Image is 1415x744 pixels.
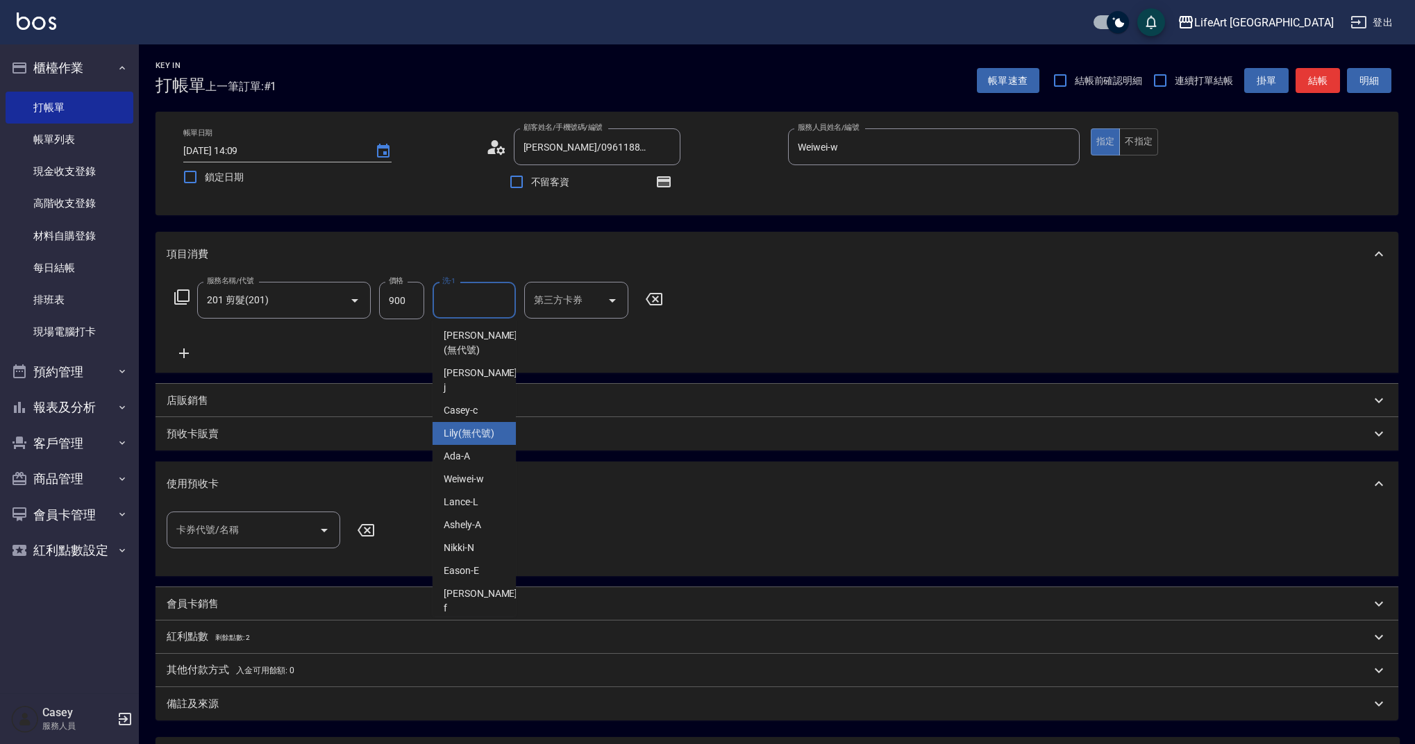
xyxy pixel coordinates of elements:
span: [PERSON_NAME] -j [444,366,520,395]
a: 高階收支登錄 [6,187,133,219]
p: 服務人員 [42,720,113,732]
a: 現場電腦打卡 [6,316,133,348]
button: Open [601,289,623,312]
button: 掛單 [1244,68,1289,94]
button: 結帳 [1296,68,1340,94]
a: 材料自購登錄 [6,220,133,252]
span: Ashely -A [444,518,481,532]
div: 其他付款方式入金可用餘額: 0 [156,654,1398,687]
button: 不指定 [1119,128,1158,155]
div: 店販銷售 [156,384,1398,417]
button: 會員卡管理 [6,497,133,533]
p: 備註及來源 [167,697,219,711]
h2: Key In [156,61,206,70]
button: 櫃檯作業 [6,50,133,86]
p: 會員卡銷售 [167,597,219,611]
span: 上一筆訂單:#1 [206,78,277,95]
label: 帳單日期 [183,128,212,138]
span: [PERSON_NAME] -f [444,586,520,616]
input: YYYY/MM/DD hh:mm [183,139,361,162]
button: 紅利點數設定 [6,532,133,568]
p: 項目消費 [167,247,208,262]
h5: Casey [42,706,113,720]
button: 帳單速查 [977,68,1039,94]
label: 服務名稱/代號 [207,276,253,286]
span: Weiwei -w [444,472,484,487]
p: 使用預收卡 [167,477,219,491]
span: 不留客資 [531,175,570,189]
button: Choose date, selected date is 2025-09-25 [367,135,400,168]
h3: 打帳單 [156,76,206,95]
p: 紅利點數 [167,629,249,645]
button: save [1137,8,1165,36]
label: 顧客姓名/手機號碼/編號 [524,122,603,133]
div: 項目消費 [156,232,1398,276]
button: 登出 [1345,10,1398,35]
img: Logo [17,12,56,30]
p: 其他付款方式 [167,663,294,678]
a: 打帳單 [6,92,133,124]
div: 備註及來源 [156,687,1398,720]
span: 剩餘點數: 2 [215,634,250,641]
button: 預約管理 [6,354,133,390]
div: LifeArt [GEOGRAPHIC_DATA] [1194,14,1334,31]
div: 會員卡銷售 [156,587,1398,620]
span: Eason -E [444,564,479,578]
a: 帳單列表 [6,124,133,155]
div: 使用預收卡 [156,462,1398,506]
a: 現金收支登錄 [6,155,133,187]
button: 商品管理 [6,461,133,497]
button: 客戶管理 [6,425,133,462]
label: 服務人員姓名/編號 [798,122,859,133]
p: 店販銷售 [167,394,208,408]
span: 鎖定日期 [205,170,244,185]
span: Lance -L [444,495,478,509]
button: 指定 [1091,128,1121,155]
button: 報表及分析 [6,389,133,425]
div: 預收卡販賣 [156,417,1398,450]
button: 明細 [1347,68,1391,94]
label: 價格 [389,276,403,286]
span: 入金可用餘額: 0 [236,666,295,675]
span: Nikki -N [444,541,474,555]
a: 排班表 [6,284,133,316]
span: Casey -c [444,403,478,418]
span: [PERSON_NAME] (無代號) [444,328,517,357]
button: Open [344,289,366,312]
img: Person [11,705,39,733]
button: Open [313,519,335,541]
span: Ada -A [444,449,470,464]
a: 每日結帳 [6,252,133,284]
p: 預收卡販賣 [167,427,219,441]
div: 紅利點數剩餘點數: 2 [156,620,1398,654]
span: Lily (無代號) [444,426,494,441]
span: 結帳前確認明細 [1075,74,1143,88]
span: 連續打單結帳 [1175,74,1233,88]
button: LifeArt [GEOGRAPHIC_DATA] [1172,8,1339,37]
label: 洗-1 [442,276,455,286]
